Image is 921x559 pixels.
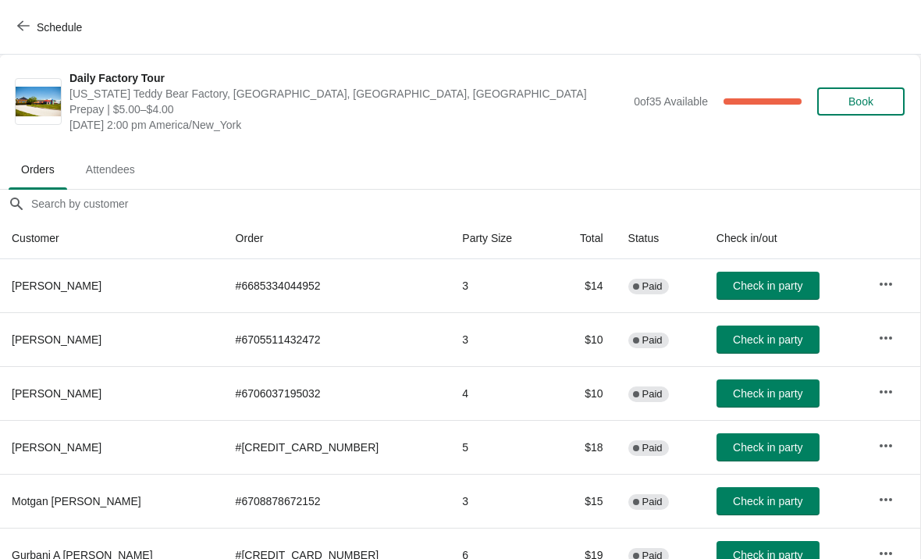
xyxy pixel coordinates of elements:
[642,442,663,454] span: Paid
[12,387,101,400] span: [PERSON_NAME]
[704,218,866,259] th: Check in/out
[733,387,802,400] span: Check in party
[551,420,616,474] td: $18
[848,95,873,108] span: Book
[717,433,820,461] button: Check in party
[69,70,626,86] span: Daily Factory Tour
[717,326,820,354] button: Check in party
[69,117,626,133] span: [DATE] 2:00 pm America/New_York
[12,279,101,292] span: [PERSON_NAME]
[551,312,616,366] td: $10
[73,155,148,183] span: Attendees
[223,366,450,420] td: # 6706037195032
[9,155,67,183] span: Orders
[817,87,905,116] button: Book
[450,218,550,259] th: Party Size
[616,218,704,259] th: Status
[733,495,802,507] span: Check in party
[30,190,920,218] input: Search by customer
[642,280,663,293] span: Paid
[642,388,663,401] span: Paid
[223,218,450,259] th: Order
[642,496,663,508] span: Paid
[450,366,550,420] td: 4
[642,334,663,347] span: Paid
[733,279,802,292] span: Check in party
[717,487,820,515] button: Check in party
[551,366,616,420] td: $10
[717,379,820,408] button: Check in party
[733,441,802,454] span: Check in party
[634,95,708,108] span: 0 of 35 Available
[37,21,82,34] span: Schedule
[551,218,616,259] th: Total
[16,87,61,117] img: Daily Factory Tour
[223,312,450,366] td: # 6705511432472
[223,474,450,528] td: # 6708878672152
[12,441,101,454] span: [PERSON_NAME]
[8,13,94,41] button: Schedule
[733,333,802,346] span: Check in party
[450,420,550,474] td: 5
[12,495,141,507] span: Motgan [PERSON_NAME]
[551,259,616,312] td: $14
[551,474,616,528] td: $15
[450,474,550,528] td: 3
[69,101,626,117] span: Prepay | $5.00–$4.00
[450,259,550,312] td: 3
[717,272,820,300] button: Check in party
[223,259,450,312] td: # 6685334044952
[12,333,101,346] span: [PERSON_NAME]
[69,86,626,101] span: [US_STATE] Teddy Bear Factory, [GEOGRAPHIC_DATA], [GEOGRAPHIC_DATA], [GEOGRAPHIC_DATA]
[450,312,550,366] td: 3
[223,420,450,474] td: # [CREDIT_CARD_NUMBER]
